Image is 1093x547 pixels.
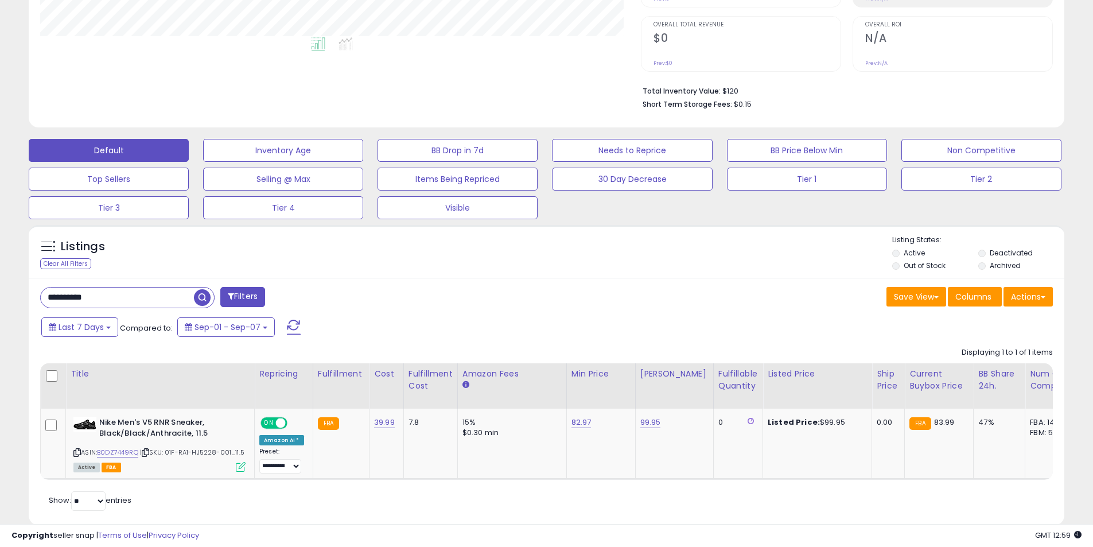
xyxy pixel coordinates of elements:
div: 0 [718,417,754,428]
li: $120 [643,83,1044,97]
b: Nike Men's V5 RNR Sneaker, Black/Black/Anthracite, 11.5 [99,417,239,441]
button: Filters [220,287,265,307]
div: Displaying 1 to 1 of 1 items [962,347,1053,358]
button: Items Being Repriced [378,168,538,191]
a: B0DZ7449RQ [97,448,138,457]
div: Amazon Fees [462,368,562,380]
div: FBM: 5 [1030,428,1068,438]
span: OFF [286,418,304,428]
a: Terms of Use [98,530,147,541]
div: Fulfillable Quantity [718,368,758,392]
span: FBA [102,463,121,472]
a: 39.99 [374,417,395,428]
h2: N/A [865,32,1052,47]
div: FBA: 14 [1030,417,1068,428]
img: 41VYNOoo4JL._SL40_.jpg [73,417,96,432]
div: Amazon AI * [259,435,304,445]
small: FBA [318,417,339,430]
span: Last 7 Days [59,321,104,333]
a: 82.97 [571,417,592,428]
label: Archived [990,261,1021,270]
div: [PERSON_NAME] [640,368,709,380]
small: Prev: N/A [865,60,888,67]
h2: $0 [654,32,841,47]
span: Columns [955,291,991,302]
span: $0.15 [734,99,752,110]
button: Top Sellers [29,168,189,191]
div: 47% [978,417,1016,428]
button: BB Price Below Min [727,139,887,162]
div: Min Price [571,368,631,380]
span: 83.99 [934,417,955,428]
b: Listed Price: [768,417,820,428]
div: Ship Price [877,368,900,392]
button: Non Competitive [901,139,1061,162]
button: Columns [948,287,1002,307]
span: Compared to: [120,323,173,333]
button: Tier 3 [29,196,189,219]
span: Sep-01 - Sep-07 [195,321,260,333]
button: Last 7 Days [41,317,118,337]
small: FBA [909,417,931,430]
div: 15% [462,417,558,428]
div: $99.95 [768,417,863,428]
span: Show: entries [49,495,131,506]
label: Deactivated [990,248,1033,258]
span: Overall Total Revenue [654,22,841,28]
div: 7.8 [409,417,449,428]
small: Prev: $0 [654,60,672,67]
button: Actions [1003,287,1053,307]
button: Tier 1 [727,168,887,191]
div: Title [71,368,250,380]
button: BB Drop in 7d [378,139,538,162]
button: Needs to Reprice [552,139,712,162]
button: 30 Day Decrease [552,168,712,191]
span: All listings currently available for purchase on Amazon [73,463,100,472]
div: Clear All Filters [40,258,91,269]
div: Num of Comp. [1030,368,1072,392]
span: 2025-09-15 12:59 GMT [1035,530,1082,541]
strong: Copyright [11,530,53,541]
span: | SKU: 01F-RA1-HJ5228-001_11.5 [140,448,244,457]
span: ON [262,418,276,428]
a: Privacy Policy [149,530,199,541]
button: Tier 2 [901,168,1061,191]
div: Cost [374,368,399,380]
label: Out of Stock [904,261,946,270]
div: Preset: [259,448,304,474]
div: Current Buybox Price [909,368,968,392]
div: Fulfillment Cost [409,368,453,392]
small: Amazon Fees. [462,380,469,390]
div: Repricing [259,368,308,380]
b: Total Inventory Value: [643,86,721,96]
span: Overall ROI [865,22,1052,28]
p: Listing States: [892,235,1064,246]
a: 99.95 [640,417,661,428]
div: seller snap | | [11,530,199,541]
button: Visible [378,196,538,219]
b: Short Term Storage Fees: [643,99,732,109]
h5: Listings [61,239,105,255]
div: 0.00 [877,417,896,428]
div: Listed Price [768,368,867,380]
label: Active [904,248,925,258]
button: Save View [886,287,946,307]
div: ASIN: [73,417,246,471]
button: Inventory Age [203,139,363,162]
div: Fulfillment [318,368,364,380]
button: Sep-01 - Sep-07 [177,317,275,337]
button: Default [29,139,189,162]
div: BB Share 24h. [978,368,1020,392]
button: Selling @ Max [203,168,363,191]
button: Tier 4 [203,196,363,219]
div: $0.30 min [462,428,558,438]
